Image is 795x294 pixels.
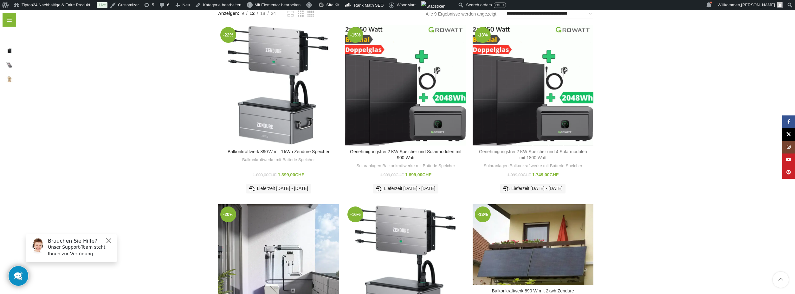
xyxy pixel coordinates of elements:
[260,11,265,16] span: 18
[307,10,314,18] a: Rasteransicht 4
[473,204,593,285] a: Balkonkraftwerk 890 W mit 2kwh Zendure Batteriespeicher
[356,163,381,169] a: Solaranlagen
[495,3,504,7] span: Ctrl + K
[345,25,466,146] a: Genehmigungsfrei 2 KW Speicher und Solarmodulen mit 900 Watt
[242,11,244,16] span: 9
[473,25,593,146] a: Genehmigungsfrei 2 KW Speicher und 4 Solarmodulen mit 1800 Watt
[242,157,315,163] a: Balkonkraftwerke mit Batterie Speicher
[347,206,363,222] span: -16%
[253,173,277,177] bdi: 1.800,00
[218,10,239,17] span: Anzeigen
[258,10,268,17] a: 18
[269,10,278,17] a: 24
[532,172,559,177] bdi: 1.749,00
[27,9,93,15] h6: Brauchen Sie Hilfe?
[507,173,531,177] bdi: 1.999,00
[84,8,92,16] button: Close
[248,10,257,17] a: 12
[271,11,276,16] span: 24
[550,172,559,177] span: CHF
[523,173,531,177] span: CHF
[239,10,246,17] a: 9
[228,149,329,154] a: Balkonkraftwerk 890 W mit 1 kWh Zendure Speicher
[421,1,445,11] img: Aufrufe der letzten 48 Stunden. Klicke hier für weitere Jetpack-Statistiken.
[268,173,277,177] span: CHF
[298,10,304,18] a: Rasteransicht 3
[475,206,491,222] span: -13%
[741,3,775,7] span: [PERSON_NAME]
[326,3,339,7] span: Site Kit
[382,163,455,169] a: Balkonkraftwerke mit Batterie Speicher
[9,9,25,25] img: Customer service
[500,184,566,193] div: Lieferzeit [DATE] - [DATE]
[506,9,593,18] select: Shop-Reihenfolge
[782,128,795,141] a: X Social Link
[484,163,508,169] a: Solaranlagen
[255,3,301,7] span: Mit Elementor bearbeiten
[396,173,404,177] span: CHF
[782,141,795,154] a: Instagram Social Link
[479,149,587,160] a: Genehmigungsfrei 2 KW Speicher und 4 Solarmodulen mit 1800 Watt
[288,10,294,18] a: Rasteransicht 2
[405,172,431,177] bdi: 1.699,00
[426,10,496,17] p: Alle 9 Ergebnisse werden angezeigt
[373,184,438,193] div: Lieferzeit [DATE] - [DATE]
[218,25,339,146] a: Balkonkraftwerk 890 W mit 1 kWh Zendure Speicher
[354,3,384,8] span: Rank Math SEO
[347,27,363,43] span: -15%
[782,166,795,179] a: Pinterest Social Link
[220,27,236,43] span: -22%
[350,149,462,160] a: Genehmigungsfrei 2 KW Speicher und Solarmodulen mit 900 Watt
[250,11,255,16] span: 12
[476,163,590,169] div: ,
[380,173,404,177] bdi: 1.999,00
[510,163,582,169] a: Balkonkraftwerke mit Batterie Speicher
[782,115,795,128] a: Facebook Social Link
[27,15,93,28] p: Unser Support-Team steht Ihnen zur Verfügung
[475,27,491,43] span: -13%
[220,206,236,222] span: -20%
[295,172,304,177] span: CHF
[782,154,795,166] a: YouTube Social Link
[246,184,311,193] div: Lieferzeit [DATE] - [DATE]
[97,2,107,8] a: Live
[348,163,463,169] div: ,
[773,272,789,288] a: Scroll to top button
[278,172,304,177] bdi: 1.399,00
[422,172,431,177] span: CHF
